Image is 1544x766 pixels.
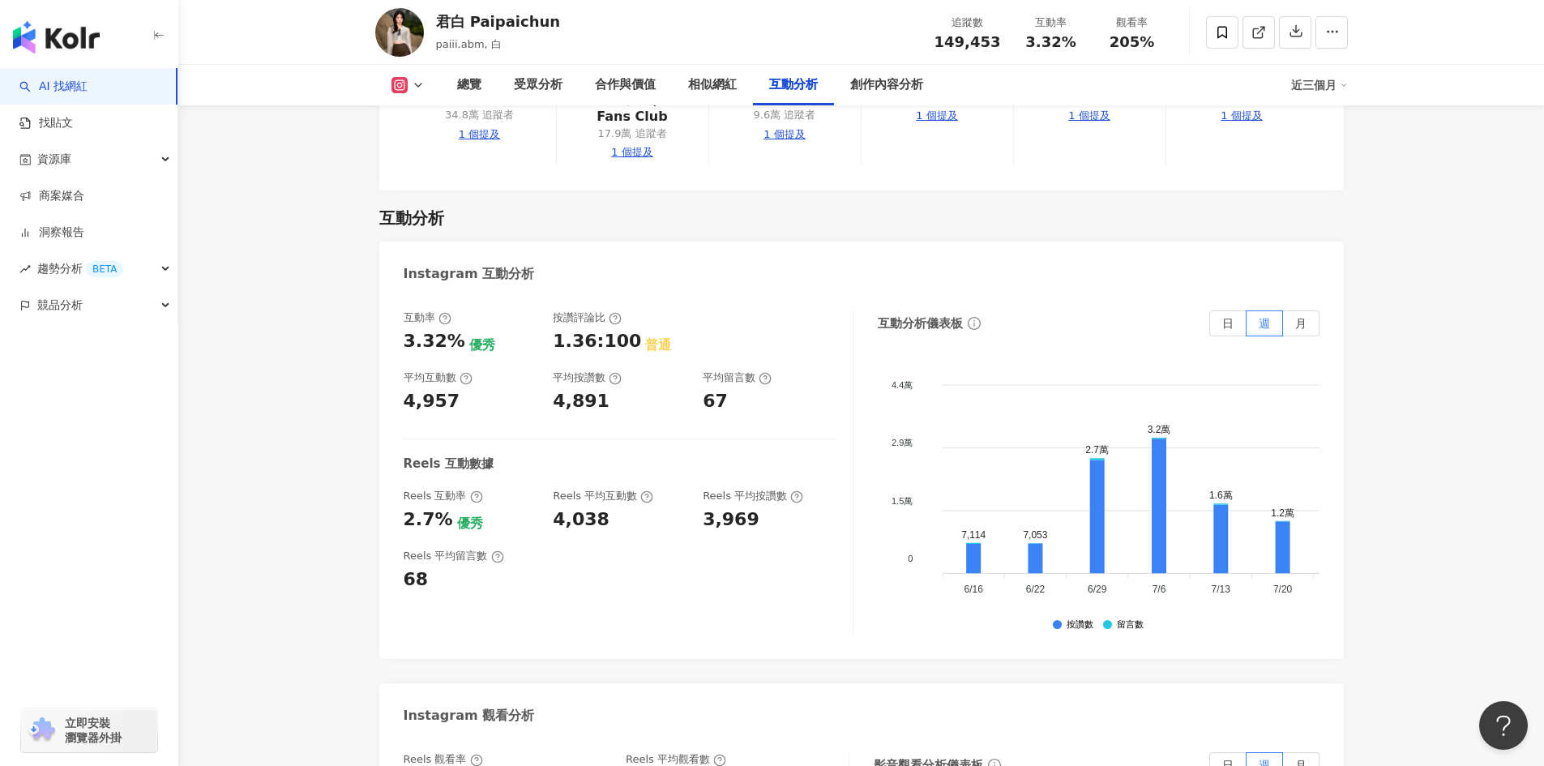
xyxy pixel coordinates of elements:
div: 總覽 [457,75,481,95]
div: 普通 [645,336,671,354]
div: 按讚數 [1067,620,1093,631]
div: Reels 互動率 [404,489,483,503]
tspan: 6/29 [1088,584,1107,595]
div: 1 個提及 [611,145,652,160]
div: 創作內容分析 [850,75,923,95]
a: chrome extension立即安裝 瀏覽器外掛 [21,708,157,752]
div: 君白 Paipaichun [436,11,561,32]
span: 資源庫 [37,141,71,178]
div: 平均互動數 [404,370,473,385]
div: 1 個提及 [459,127,500,142]
div: 1 個提及 [1068,109,1110,123]
div: 4,891 [553,389,609,414]
div: 觀看率 [1101,15,1163,31]
div: 受眾分析 [514,75,562,95]
div: 相似網紅 [688,75,737,95]
span: rise [19,263,31,275]
div: 優秀 [457,515,483,533]
img: KOL Avatar [375,8,424,57]
div: 1 個提及 [763,127,805,142]
tspan: 2.9萬 [892,438,913,447]
div: 互動分析儀表板 [878,315,963,332]
div: 互動率 [1020,15,1082,31]
div: 1.36:100 [553,329,641,354]
tspan: 0 [908,554,913,563]
tspan: 7/13 [1211,584,1230,595]
div: 34.8萬 追蹤者 [445,108,514,122]
div: BETA [86,261,123,277]
span: 立即安裝 瀏覽器外掛 [65,716,122,745]
div: 3.32% [404,329,465,354]
div: Instagram 互動分析 [404,265,535,283]
div: 4,038 [553,507,609,533]
div: 互動率 [404,310,451,325]
tspan: 7/6 [1152,584,1165,595]
div: 17.9萬 追蹤者 [597,126,666,141]
div: 優秀 [469,336,495,354]
div: Instagram 觀看分析 [404,707,535,725]
div: 3,969 [703,507,759,533]
span: 週 [1259,317,1270,330]
img: chrome extension [26,717,58,743]
tspan: 1.5萬 [892,496,913,506]
iframe: Help Scout Beacon - Open [1479,701,1528,750]
tspan: 6/22 [1025,584,1045,595]
div: 按讚評論比 [553,310,622,325]
tspan: 6/16 [964,584,983,595]
a: 洞察報告 [19,225,84,241]
div: 平均按讚數 [553,370,622,385]
div: 互動分析 [769,75,818,95]
div: 互動分析 [379,207,444,229]
span: 3.32% [1025,34,1076,50]
div: 追蹤數 [935,15,1001,31]
div: 4,957 [404,389,460,414]
div: 1 個提及 [916,109,957,123]
tspan: 4.4萬 [892,380,913,390]
div: 合作與價值 [595,75,656,95]
a: searchAI 找網紅 [19,79,88,95]
span: 149,453 [935,33,1001,50]
span: 205% [1110,34,1155,50]
tspan: 7/20 [1272,584,1292,595]
div: Reels 平均按讚數 [703,489,803,503]
span: info-circle [965,315,983,332]
div: Reels 平均留言數 [404,549,504,563]
span: paiii.abm, 白 [436,38,502,50]
a: 找貼文 [19,115,73,131]
div: 1 個提及 [1221,109,1262,123]
div: 67 [703,389,728,414]
a: 商案媒合 [19,188,84,204]
img: logo [13,21,100,53]
div: Reels 平均互動數 [553,489,653,503]
span: 競品分析 [37,287,83,323]
div: 平均留言數 [703,370,772,385]
div: Reels 互動數據 [404,456,494,473]
div: 近三個月 [1291,72,1348,98]
span: 趨勢分析 [37,250,123,287]
div: 留言數 [1117,620,1144,631]
span: 日 [1222,317,1234,330]
div: 68 [404,567,429,593]
div: 2.7% [404,507,453,533]
div: 9.6萬 追蹤者 [754,108,816,122]
span: 月 [1295,317,1307,330]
